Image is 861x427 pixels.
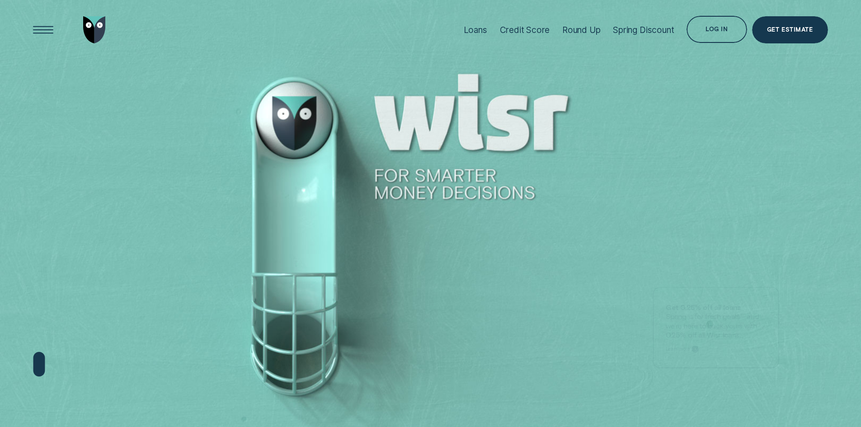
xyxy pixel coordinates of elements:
strong: Get 0.25% off all loans [666,302,741,311]
button: Log in [687,16,747,43]
span: Learn more [666,346,690,352]
button: Open Menu [30,16,57,43]
div: Round Up [562,25,601,35]
div: Loans [464,25,487,35]
img: Wisr [83,16,106,43]
a: Get Estimate [752,16,828,43]
div: Spring Discount [613,25,674,35]
p: Spring is for fresh goals - and we’re here to back yours with 0.25% off all Wisr loans. [666,302,767,339]
div: Credit Score [500,25,550,35]
a: Get 0.25% off all loansSpring is for fresh goals - and we’re here to back yours with 0.25% off al... [653,287,779,368]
